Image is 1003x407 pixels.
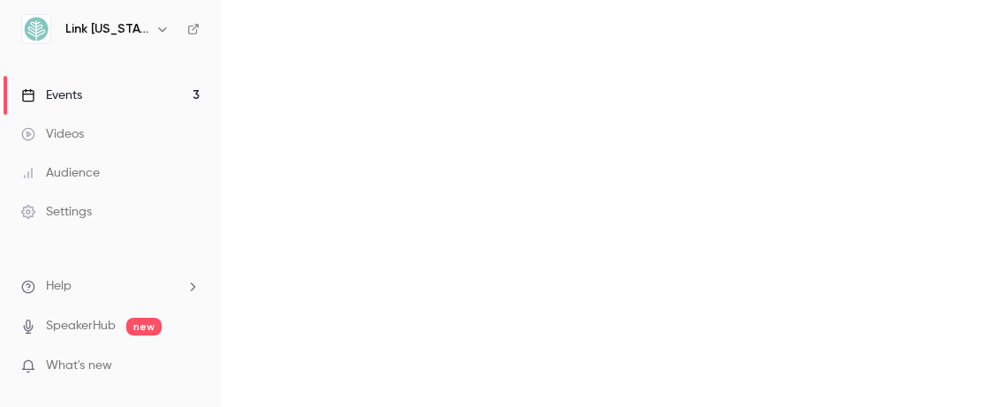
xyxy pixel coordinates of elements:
[21,203,92,221] div: Settings
[21,277,200,296] li: help-dropdown-opener
[65,20,148,38] h6: Link [US_STATE]
[46,277,72,296] span: Help
[21,164,100,182] div: Audience
[21,87,82,104] div: Events
[126,318,162,335] span: new
[46,317,116,335] a: SpeakerHub
[21,125,84,143] div: Videos
[46,357,112,375] span: What's new
[22,15,50,43] img: Link Oregon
